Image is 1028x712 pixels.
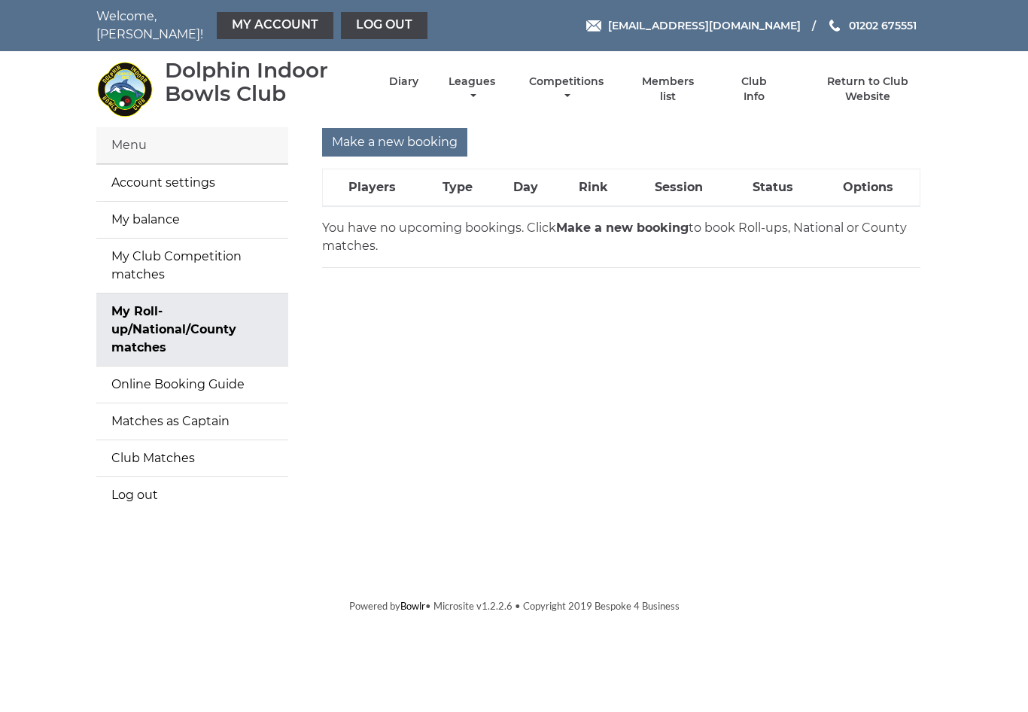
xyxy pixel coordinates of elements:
a: Online Booking Guide [96,367,288,403]
th: Day [494,169,558,207]
a: Phone us 01202 675551 [827,17,917,34]
th: Status [728,169,817,207]
th: Session [629,169,728,207]
span: 01202 675551 [849,19,917,32]
a: Bowlr [400,600,425,612]
img: Email [586,20,601,32]
a: Email [EMAIL_ADDRESS][DOMAIN_NAME] [586,17,801,34]
a: Return to Club Website [804,75,932,104]
span: [EMAIL_ADDRESS][DOMAIN_NAME] [608,19,801,32]
nav: Welcome, [PERSON_NAME]! [96,8,431,44]
a: Log out [341,12,427,39]
a: Leagues [445,75,499,104]
a: My Club Competition matches [96,239,288,293]
th: Rink [558,169,629,207]
th: Options [817,169,920,207]
a: Account settings [96,165,288,201]
a: Matches as Captain [96,403,288,440]
img: Phone us [829,20,840,32]
th: Players [323,169,421,207]
span: Powered by • Microsite v1.2.2.6 • Copyright 2019 Bespoke 4 Business [349,600,680,612]
th: Type [421,169,494,207]
input: Make a new booking [322,128,467,157]
strong: Make a new booking [556,221,689,235]
a: Members list [634,75,703,104]
a: Club Matches [96,440,288,476]
a: My Account [217,12,333,39]
a: Log out [96,477,288,513]
img: Dolphin Indoor Bowls Club [96,61,153,117]
div: Menu [96,127,288,164]
a: My Roll-up/National/County matches [96,294,288,366]
div: Dolphin Indoor Bowls Club [165,59,363,105]
p: You have no upcoming bookings. Click to book Roll-ups, National or County matches. [322,219,920,255]
a: Club Info [729,75,778,104]
a: Diary [389,75,418,89]
a: Competitions [525,75,607,104]
a: My balance [96,202,288,238]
